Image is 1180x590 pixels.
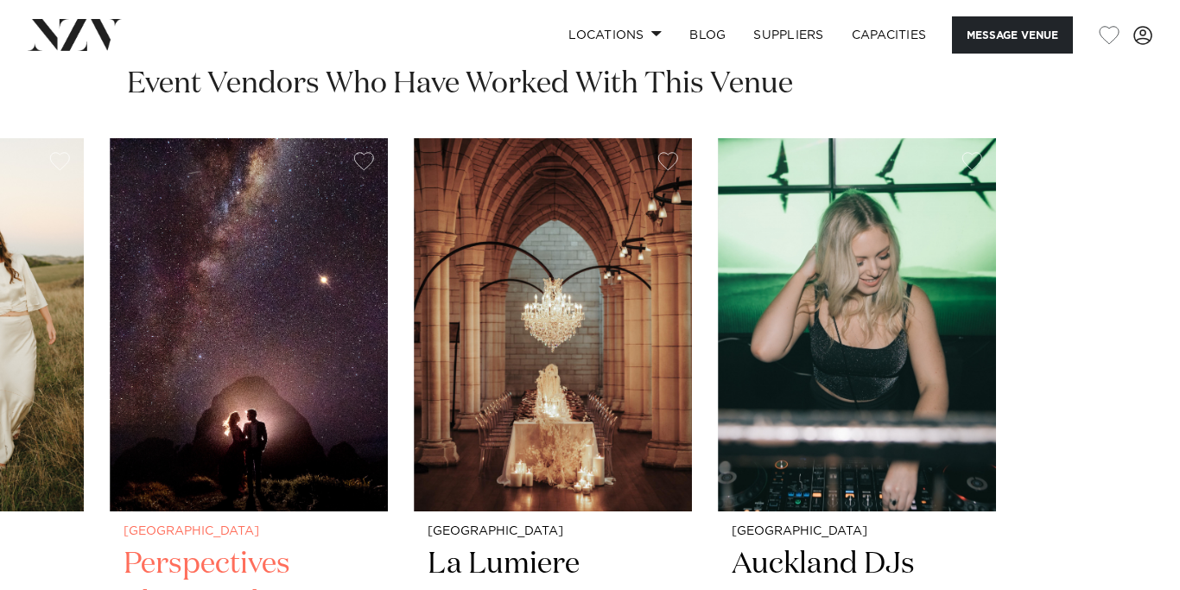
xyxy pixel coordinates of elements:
h2: Event Vendors Who Have Worked With This Venue [127,65,793,104]
small: [GEOGRAPHIC_DATA] [732,525,982,538]
a: SUPPLIERS [739,16,837,54]
button: Message Venue [952,16,1073,54]
a: BLOG [676,16,739,54]
small: [GEOGRAPHIC_DATA] [124,525,374,538]
small: [GEOGRAPHIC_DATA] [428,525,678,538]
a: Capacities [838,16,941,54]
a: Locations [555,16,676,54]
img: nzv-logo.png [28,19,122,50]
